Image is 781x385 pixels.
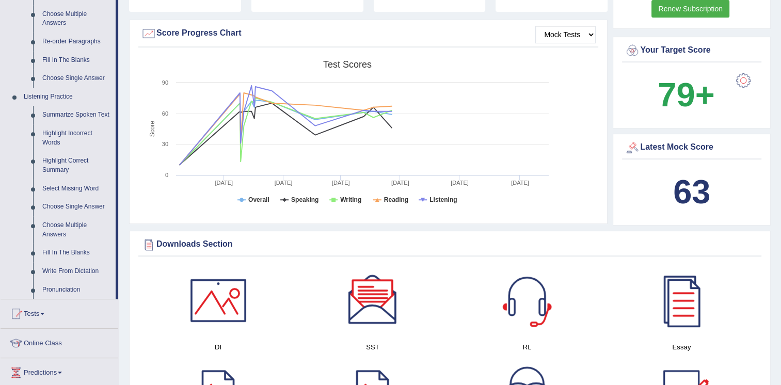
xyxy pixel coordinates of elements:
a: Pronunciation [38,281,116,299]
tspan: Test scores [323,59,372,70]
tspan: [DATE] [275,180,293,186]
div: Your Target Score [625,43,759,58]
text: 30 [162,141,168,147]
tspan: Listening [429,196,457,203]
a: Re-order Paragraphs [38,33,116,51]
b: 79+ [658,76,714,114]
tspan: [DATE] [451,180,469,186]
div: Latest Mock Score [625,140,759,155]
b: 63 [673,173,710,211]
h4: Essay [610,342,754,352]
tspan: [DATE] [391,180,409,186]
tspan: Score [149,121,156,137]
tspan: Speaking [291,196,318,203]
a: Highlight Correct Summary [38,152,116,179]
a: Choose Single Answer [38,198,116,216]
a: Fill In The Blanks [38,244,116,262]
h4: SST [300,342,444,352]
a: Summarize Spoken Text [38,106,116,124]
a: Choose Multiple Answers [38,5,116,33]
div: Score Progress Chart [141,26,596,41]
a: Tests [1,299,118,325]
a: Predictions [1,358,118,384]
tspan: [DATE] [215,180,233,186]
a: Online Class [1,329,118,355]
tspan: Reading [384,196,408,203]
a: Fill In The Blanks [38,51,116,70]
a: Listening Practice [19,88,116,106]
tspan: [DATE] [332,180,350,186]
a: Select Missing Word [38,180,116,198]
tspan: Overall [248,196,269,203]
a: Write From Dictation [38,262,116,281]
h4: RL [455,342,599,352]
div: Downloads Section [141,237,759,252]
tspan: Writing [340,196,361,203]
h4: DI [146,342,290,352]
a: Choose Multiple Answers [38,216,116,244]
a: Highlight Incorrect Words [38,124,116,152]
text: 90 [162,79,168,86]
tspan: [DATE] [511,180,529,186]
text: 0 [165,172,168,178]
a: Choose Single Answer [38,69,116,88]
text: 60 [162,110,168,117]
